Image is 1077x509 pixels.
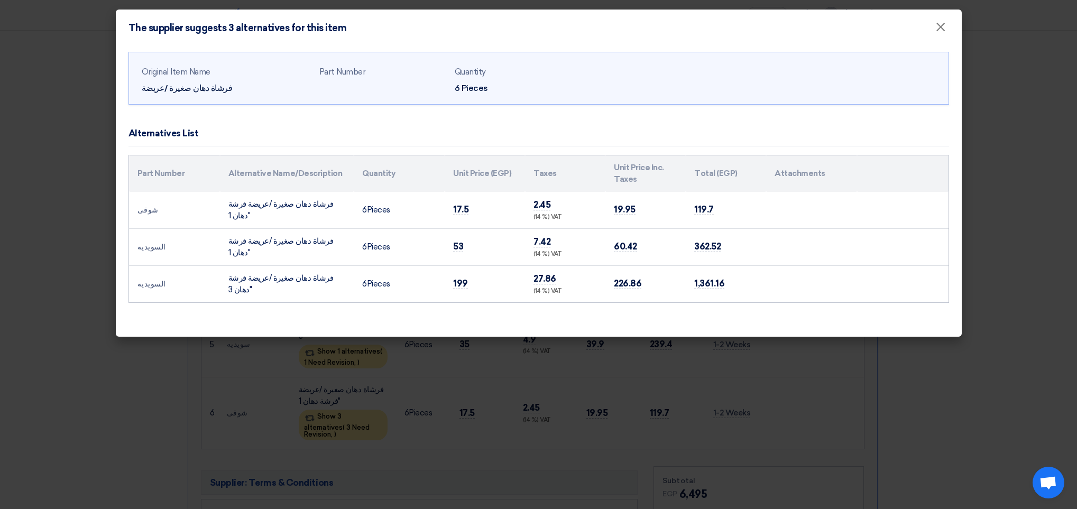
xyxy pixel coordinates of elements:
th: Taxes [525,155,605,192]
td: Pieces [354,228,445,265]
span: 2.45 [533,199,550,210]
div: فرشاة دهان صغيرة /عريضة [142,82,311,95]
th: Alternative Name/Description [220,155,354,192]
td: السويديه [129,228,220,265]
span: 119.7 [694,204,714,215]
span: 19.95 [614,204,636,215]
div: Part Number [319,66,446,78]
div: (14 %) VAT [533,213,597,222]
span: 362.52 [694,241,721,252]
td: فرشاة دهان صغيرة /عريضة فرشة دهان 1" [220,228,354,265]
td: Pieces [354,192,445,229]
div: Quantity [455,66,582,78]
td: فرشاة دهان صغيرة /عريضة فرشة دهان 3" [220,265,354,302]
th: Part Number [129,155,220,192]
span: 60.42 [614,241,637,252]
span: × [935,19,946,40]
th: Quantity [354,155,445,192]
div: (14 %) VAT [533,287,597,296]
th: Unit Price (EGP) [445,155,525,192]
td: السويديه [129,265,220,302]
div: (14 %) VAT [533,250,597,259]
th: Attachments [766,155,857,192]
th: Unit Price Inc. Taxes [605,155,686,192]
span: 17.5 [453,204,468,215]
button: Close [927,17,954,38]
a: Open chat [1033,467,1064,498]
span: 6 [362,205,367,215]
span: 6 [362,279,367,289]
div: Alternatives List [128,127,199,141]
div: Original Item Name [142,66,311,78]
th: Total (EGP) [686,155,766,192]
td: Pieces [354,265,445,302]
h4: The supplier suggests 3 alternatives for this item [128,22,347,34]
div: 6 Pieces [455,82,582,95]
span: 27.86 [533,273,556,284]
span: 7.42 [533,236,550,247]
span: 53 [453,241,463,252]
span: 1,361.16 [694,278,724,289]
span: 6 [362,242,367,252]
td: شوقى [129,192,220,229]
span: 226.86 [614,278,641,289]
span: 199 [453,278,468,289]
td: فرشاة دهان صغيرة /عريضة فرشة دهان 1" [220,192,354,229]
